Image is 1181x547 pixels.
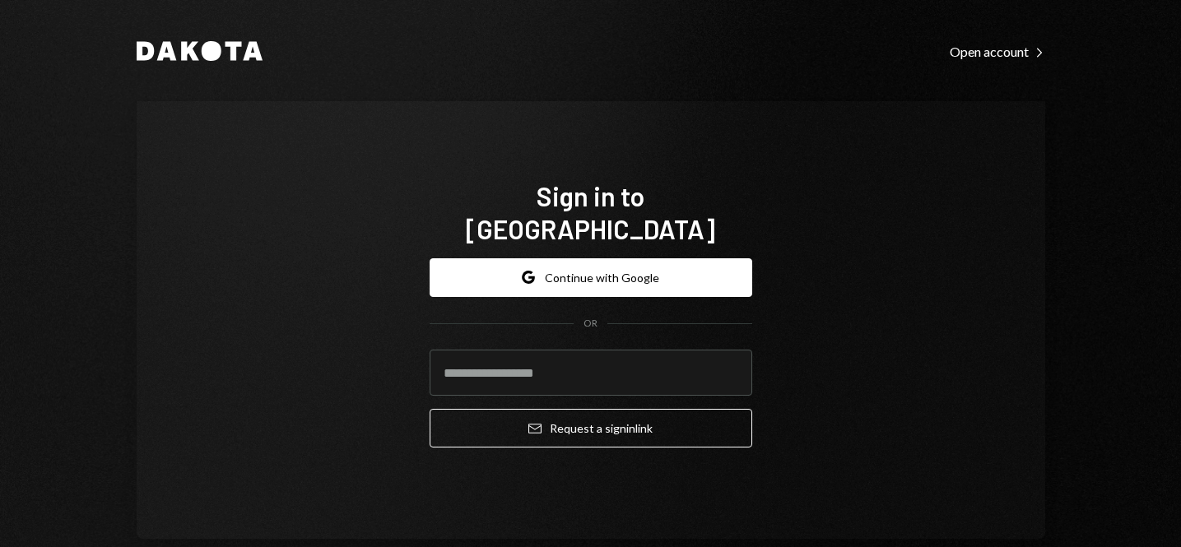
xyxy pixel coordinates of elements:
[430,179,752,245] h1: Sign in to [GEOGRAPHIC_DATA]
[950,44,1045,60] div: Open account
[950,42,1045,60] a: Open account
[430,409,752,447] button: Request a signinlink
[430,258,752,297] button: Continue with Google
[584,317,597,331] div: OR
